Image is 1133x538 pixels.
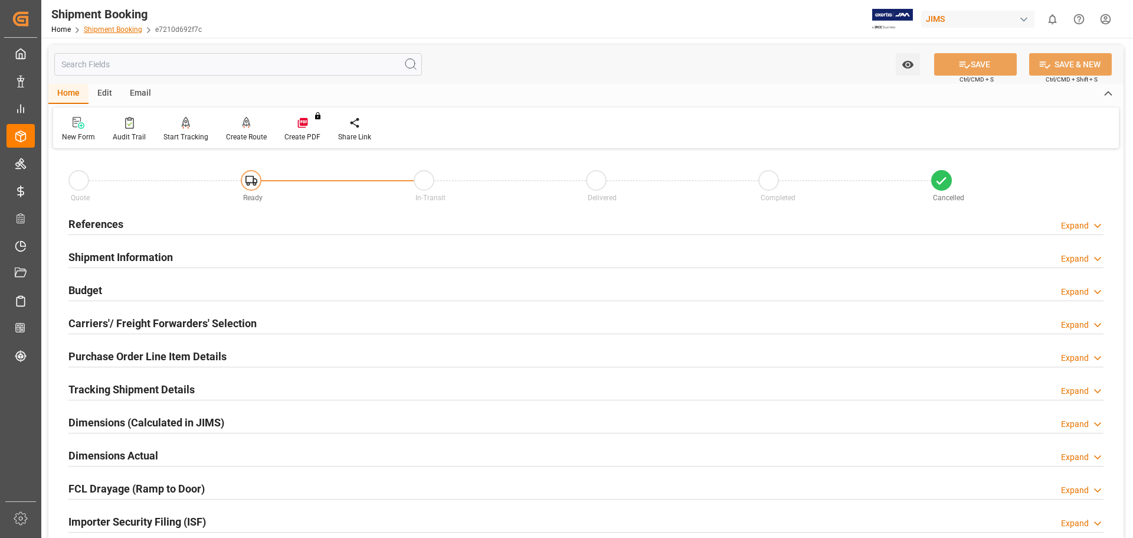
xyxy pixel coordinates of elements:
[51,25,71,34] a: Home
[68,282,102,298] h2: Budget
[226,132,267,142] div: Create Route
[921,8,1039,30] button: JIMS
[68,514,206,530] h2: Importer Security Filing (ISF)
[68,415,224,431] h2: Dimensions (Calculated in JIMS)
[48,84,89,104] div: Home
[1061,484,1089,497] div: Expand
[163,132,208,142] div: Start Tracking
[1061,220,1089,232] div: Expand
[1061,451,1089,464] div: Expand
[338,132,371,142] div: Share Link
[960,75,994,84] span: Ctrl/CMD + S
[68,448,158,464] h2: Dimensions Actual
[54,53,422,76] input: Search Fields
[872,9,913,30] img: Exertis%20JAM%20-%20Email%20Logo.jpg_1722504956.jpg
[243,194,263,202] span: Ready
[1061,352,1089,364] div: Expand
[121,84,160,104] div: Email
[68,481,205,497] h2: FCL Drayage (Ramp to Door)
[71,194,90,202] span: Quote
[1061,418,1089,431] div: Expand
[62,132,95,142] div: New Form
[1029,53,1112,76] button: SAVE & NEW
[415,194,446,202] span: In-Transit
[68,382,195,397] h2: Tracking Shipment Details
[1066,6,1092,32] button: Help Center
[1061,517,1089,530] div: Expand
[113,132,146,142] div: Audit Trail
[1061,319,1089,331] div: Expand
[68,315,257,331] h2: Carriers'/ Freight Forwarders' Selection
[1039,6,1066,32] button: show 0 new notifications
[68,249,173,265] h2: Shipment Information
[51,5,202,23] div: Shipment Booking
[1046,75,1098,84] span: Ctrl/CMD + Shift + S
[934,53,1017,76] button: SAVE
[761,194,795,202] span: Completed
[1061,253,1089,265] div: Expand
[89,84,121,104] div: Edit
[1061,385,1089,397] div: Expand
[921,11,1034,28] div: JIMS
[896,53,920,76] button: open menu
[1061,286,1089,298] div: Expand
[84,25,142,34] a: Shipment Booking
[933,194,964,202] span: Cancelled
[68,216,123,232] h2: References
[68,348,227,364] h2: Purchase Order Line Item Details
[588,194,617,202] span: Delivered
